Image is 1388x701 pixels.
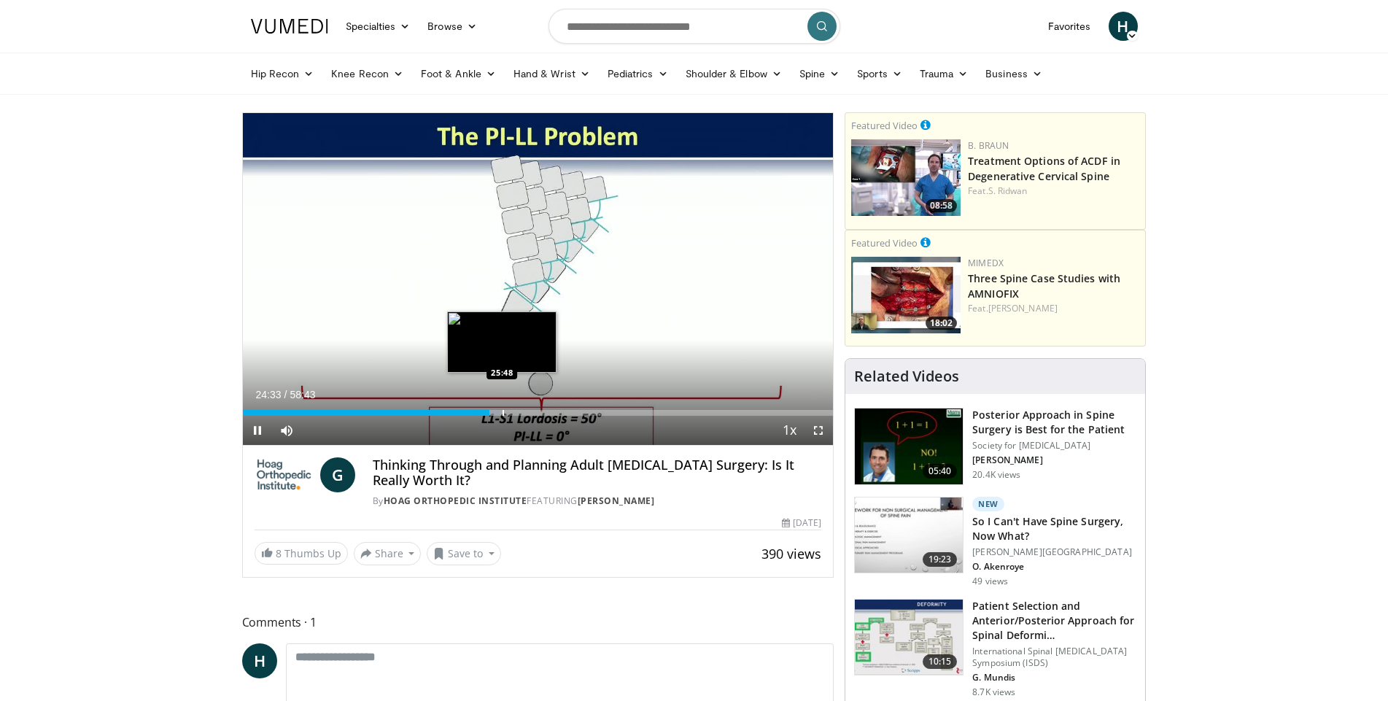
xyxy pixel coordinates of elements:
a: S. Ridwan [988,185,1028,197]
small: Featured Video [851,236,918,249]
img: 009a77ed-cfd7-46ce-89c5-e6e5196774e0.150x105_q85_crop-smart_upscale.jpg [851,139,961,216]
a: G [320,457,355,492]
a: Browse [419,12,486,41]
span: 18:02 [926,317,957,330]
input: Search topics, interventions [548,9,840,44]
h4: Related Videos [854,368,959,385]
a: 05:40 Posterior Approach in Spine Surgery is Best for the Patient Society for [MEDICAL_DATA] [PER... [854,408,1136,485]
a: [PERSON_NAME] [578,495,655,507]
a: H [242,643,277,678]
a: Favorites [1039,12,1100,41]
a: Treatment Options of ACDF in Degenerative Cervical Spine [968,154,1120,183]
button: Playback Rate [775,416,804,445]
a: Business [977,59,1051,88]
video-js: Video Player [243,113,834,446]
a: Trauma [911,59,977,88]
a: Knee Recon [322,59,412,88]
a: Hoag Orthopedic Institute [384,495,527,507]
a: Spine [791,59,848,88]
small: Featured Video [851,119,918,132]
span: 10:15 [923,654,958,669]
div: [DATE] [782,516,821,530]
p: 20.4K views [972,469,1020,481]
span: 58:43 [290,389,315,400]
img: 3b6f0384-b2b2-4baa-b997-2e524ebddc4b.150x105_q85_crop-smart_upscale.jpg [855,408,963,484]
button: Save to [427,542,501,565]
p: O. Akenroye [972,561,1136,573]
a: [PERSON_NAME] [988,302,1058,314]
div: Feat. [968,302,1139,315]
p: 49 views [972,576,1008,587]
a: 8 Thumbs Up [255,542,348,565]
p: G. Mundis [972,672,1136,683]
a: 08:58 [851,139,961,216]
span: / [284,389,287,400]
img: Hoag Orthopedic Institute [255,457,314,492]
button: Mute [272,416,301,445]
button: Pause [243,416,272,445]
img: VuMedi Logo [251,19,328,34]
p: [PERSON_NAME] [972,454,1136,466]
span: 8 [276,546,282,560]
div: By FEATURING [373,495,822,508]
span: 24:33 [256,389,282,400]
h3: So I Can't Have Spine Surgery, Now What? [972,514,1136,543]
a: Pediatrics [599,59,677,88]
img: image.jpeg [447,311,557,373]
span: 19:23 [923,552,958,567]
div: Progress Bar [243,410,834,416]
span: Comments 1 [242,613,834,632]
p: [PERSON_NAME][GEOGRAPHIC_DATA] [972,546,1136,558]
a: 18:02 [851,257,961,333]
p: Society for [MEDICAL_DATA] [972,440,1136,452]
a: Sports [848,59,911,88]
button: Fullscreen [804,416,833,445]
img: 34c974b5-e942-4b60-b0f4-1f83c610957b.150x105_q85_crop-smart_upscale.jpg [851,257,961,333]
span: 390 views [761,545,821,562]
a: 19:23 New So I Can't Have Spine Surgery, Now What? [PERSON_NAME][GEOGRAPHIC_DATA] O. Akenroye 49 ... [854,497,1136,587]
a: Specialties [337,12,419,41]
a: MIMEDX [968,257,1004,269]
a: Shoulder & Elbow [677,59,791,88]
a: 10:15 Patient Selection and Anterior/Posterior Approach for Spinal Deformi… International Spinal ... [854,599,1136,698]
p: New [972,497,1004,511]
span: 05:40 [923,464,958,479]
button: Share [354,542,422,565]
img: beefc228-5859-4966-8bc6-4c9aecbbf021.150x105_q85_crop-smart_upscale.jpg [855,600,963,675]
a: Foot & Ankle [412,59,505,88]
h3: Patient Selection and Anterior/Posterior Approach for Spinal Deformi… [972,599,1136,643]
h4: Thinking Through and Planning Adult [MEDICAL_DATA] Surgery: Is It Really Worth It? [373,457,822,489]
a: B. Braun [968,139,1009,152]
span: 08:58 [926,199,957,212]
div: Feat. [968,185,1139,198]
img: c4373fc0-6c06-41b5-9b74-66e3a29521fb.150x105_q85_crop-smart_upscale.jpg [855,497,963,573]
a: Hip Recon [242,59,323,88]
h3: Posterior Approach in Spine Surgery is Best for the Patient [972,408,1136,437]
p: International Spinal [MEDICAL_DATA] Symposium (ISDS) [972,646,1136,669]
p: 8.7K views [972,686,1015,698]
a: Hand & Wrist [505,59,599,88]
a: Three Spine Case Studies with AMNIOFIX [968,271,1120,301]
a: H [1109,12,1138,41]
